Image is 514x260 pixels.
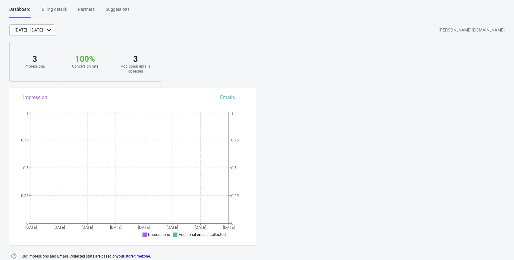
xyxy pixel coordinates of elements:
tspan: 1 [231,111,233,116]
div: 3 [16,54,53,64]
div: [DATE] - [DATE] [15,27,43,33]
tspan: 0.25 [21,193,28,198]
tspan: [DATE] [110,225,121,230]
div: Dashboard [9,6,31,18]
div: Additional emails collected [117,64,155,74]
tspan: [DATE] [138,225,150,230]
div: 100 % [66,54,104,64]
div: Partners [78,6,95,17]
div: [PERSON_NAME][DOMAIN_NAME] [439,25,505,36]
tspan: 0.75 [231,138,239,142]
iframe: chat widget [488,235,508,254]
tspan: 0.75 [21,138,28,142]
tspan: 0.5 [23,166,28,170]
tspan: [DATE] [53,225,65,230]
div: Suggestions [106,6,130,17]
div: Impressions [16,64,53,69]
tspan: [DATE] [195,225,206,230]
a: your store timezone [117,254,150,258]
tspan: 0.5 [231,166,236,170]
tspan: 1 [26,111,28,116]
tspan: [DATE] [167,225,178,230]
div: 3 [117,54,155,64]
tspan: [DATE] [223,225,235,230]
tspan: 0 [231,221,233,226]
tspan: 0 [26,221,28,226]
span: Impressions [148,232,170,237]
tspan: [DATE] [82,225,93,230]
tspan: [DATE] [25,225,37,230]
tspan: 0.25 [231,193,239,198]
span: Additional emails collected [179,232,226,237]
div: Billing details [42,6,67,17]
div: Conversion rate [66,64,104,69]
